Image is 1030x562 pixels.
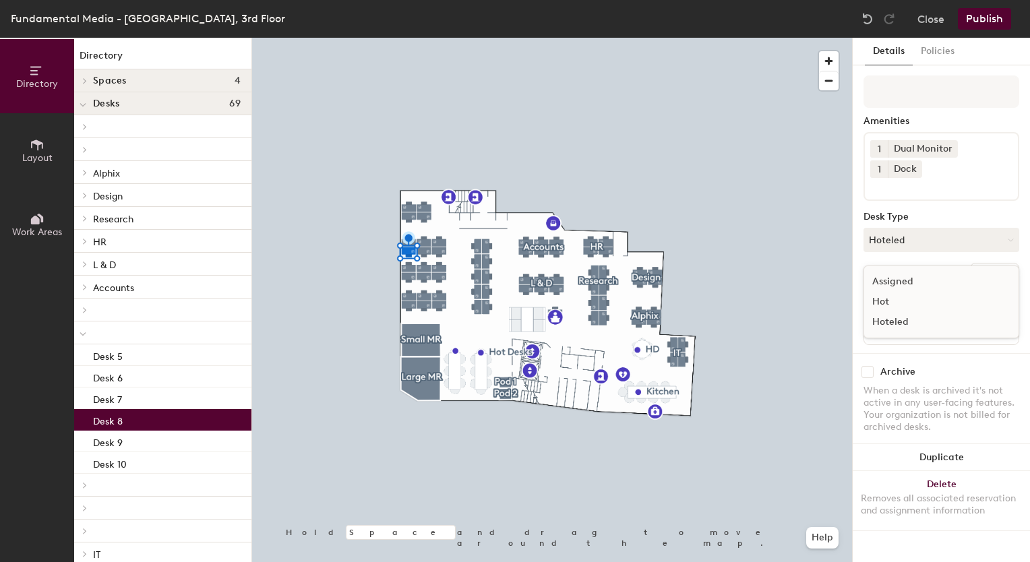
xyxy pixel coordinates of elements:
p: Desk 9 [93,433,123,449]
span: 4 [235,75,241,86]
button: Policies [913,38,963,65]
span: IT [93,549,100,561]
div: Hoteled [864,312,999,332]
button: Details [865,38,913,65]
button: Close [917,8,944,30]
div: Assigned [864,272,999,292]
span: Work Areas [12,226,62,238]
div: Archive [880,367,915,377]
p: Desk 6 [93,369,123,384]
div: Desk Type [864,212,1019,222]
span: Design [93,191,123,202]
h1: Directory [74,49,251,69]
img: Undo [861,12,874,26]
span: Layout [22,152,53,164]
span: 1 [878,162,881,177]
span: 69 [229,98,241,109]
p: Desk 7 [93,390,122,406]
span: Spaces [93,75,127,86]
div: Dock [888,160,922,178]
button: Hoteled [864,228,1019,252]
span: 1 [878,142,881,156]
span: Alphix [93,168,120,179]
button: Ungroup [970,263,1019,286]
div: Fundamental Media - [GEOGRAPHIC_DATA], 3rd Floor [11,10,285,27]
p: Desk 5 [93,347,123,363]
button: DeleteRemoves all associated reservation and assignment information [853,471,1030,530]
div: Hot [864,292,999,312]
span: HR [93,237,107,248]
p: Desk 10 [93,455,127,470]
button: 1 [870,140,888,158]
div: When a desk is archived it's not active in any user-facing features. Your organization is not bil... [864,385,1019,433]
div: Amenities [864,116,1019,127]
p: Desk 8 [93,412,123,427]
button: Duplicate [853,444,1030,471]
button: Help [806,527,839,549]
button: Publish [958,8,1011,30]
div: Removes all associated reservation and assignment information [861,493,1022,517]
div: Dual Monitor [888,140,958,158]
span: Research [93,214,133,225]
span: Desks [93,98,119,109]
span: Accounts [93,282,134,294]
button: 1 [870,160,888,178]
img: Redo [882,12,896,26]
span: L & D [93,259,116,271]
span: Directory [16,78,58,90]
